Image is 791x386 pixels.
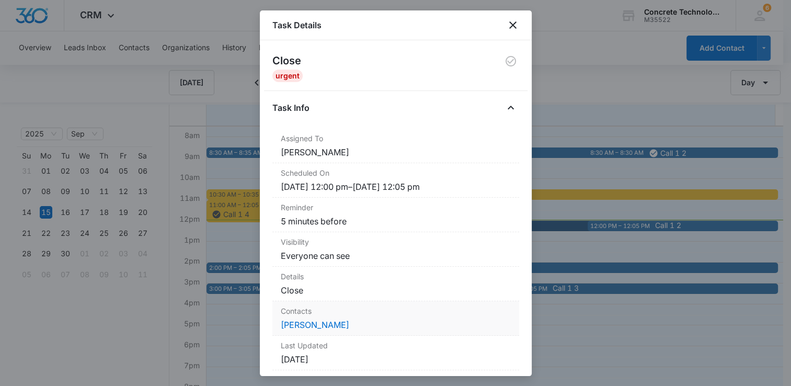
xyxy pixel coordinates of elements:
[272,198,519,232] div: Reminder5 minutes before
[272,129,519,163] div: Assigned To[PERSON_NAME]
[272,267,519,301] div: DetailsClose
[281,146,511,158] dd: [PERSON_NAME]
[281,271,511,282] dt: Details
[281,249,511,262] dd: Everyone can see
[272,19,322,31] h1: Task Details
[281,340,511,351] dt: Last Updated
[272,163,519,198] div: Scheduled On[DATE] 12:00 pm–[DATE] 12:05 pm
[502,99,519,116] button: Close
[272,301,519,336] div: Contacts[PERSON_NAME]
[272,232,519,267] div: VisibilityEveryone can see
[281,202,511,213] dt: Reminder
[281,284,511,297] dd: Close
[281,236,511,247] dt: Visibility
[272,53,301,70] h2: Close
[281,167,511,178] dt: Scheduled On
[281,215,511,228] dd: 5 minutes before
[272,70,303,82] div: Urgent
[272,336,519,370] div: Last Updated[DATE]
[281,320,349,330] a: [PERSON_NAME]
[281,180,511,193] dd: [DATE] 12:00 pm – [DATE] 12:05 pm
[507,19,519,31] button: close
[281,133,511,144] dt: Assigned To
[272,101,309,114] h4: Task Info
[281,305,511,316] dt: Contacts
[281,374,511,385] dt: Created On
[281,353,511,366] dd: [DATE]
